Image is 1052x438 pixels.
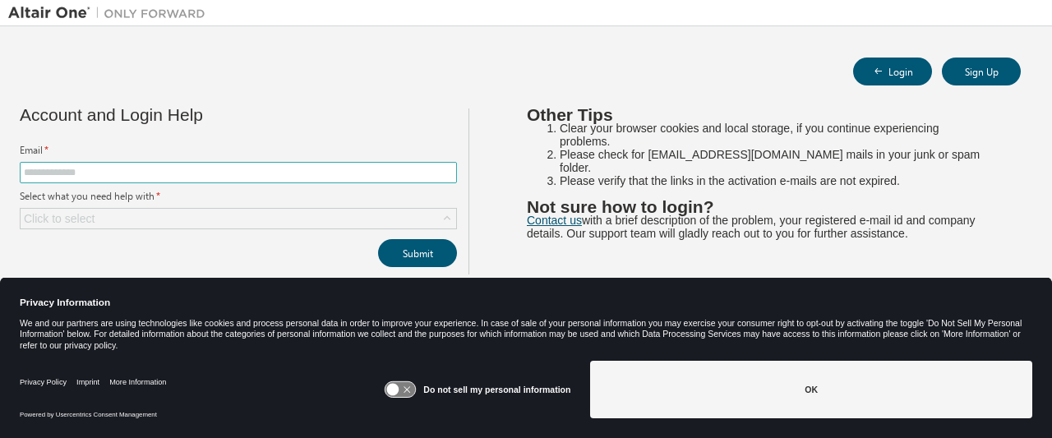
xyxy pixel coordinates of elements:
li: Clear your browser cookies and local storage, if you continue experiencing problems. [560,122,986,148]
li: Please check for [EMAIL_ADDRESS][DOMAIN_NAME] mails in your junk or spam folder. [560,148,986,174]
button: Submit [378,239,457,267]
div: Click to select [21,209,456,228]
button: Login [853,58,932,85]
h2: Not sure how to login? [527,201,986,214]
li: Please verify that the links in the activation e-mails are not expired. [560,174,986,187]
span: with a brief description of the problem, your registered e-mail id and company details. Our suppo... [527,214,976,240]
div: Click to select [24,212,95,225]
label: Email [20,143,457,156]
h2: Other Tips [527,108,986,122]
label: Select what you need help with [20,189,457,202]
img: Altair One [8,5,214,21]
a: Contact us [527,214,582,227]
div: Account and Login Help [20,108,370,122]
button: Sign Up [942,58,1021,85]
